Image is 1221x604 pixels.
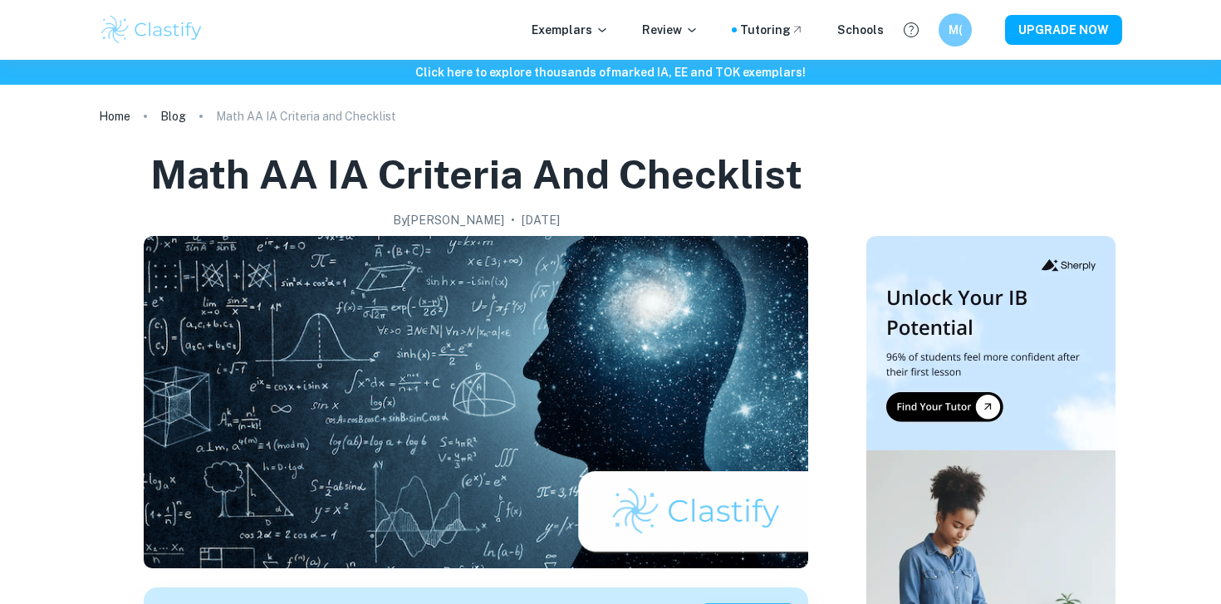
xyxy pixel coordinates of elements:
[740,21,804,39] a: Tutoring
[393,211,504,229] h2: By [PERSON_NAME]
[837,21,884,39] a: Schools
[99,13,204,47] img: Clastify logo
[522,211,560,229] h2: [DATE]
[160,105,186,128] a: Blog
[939,13,972,47] button: M(
[144,236,808,568] img: Math AA IA Criteria and Checklist cover image
[946,21,965,39] h6: M(
[897,16,925,44] button: Help and Feedback
[1005,15,1122,45] button: UPGRADE NOW
[642,21,699,39] p: Review
[99,105,130,128] a: Home
[3,63,1218,81] h6: Click here to explore thousands of marked IA, EE and TOK exemplars !
[150,148,802,201] h1: Math AA IA Criteria and Checklist
[511,211,515,229] p: •
[532,21,609,39] p: Exemplars
[216,107,396,125] p: Math AA IA Criteria and Checklist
